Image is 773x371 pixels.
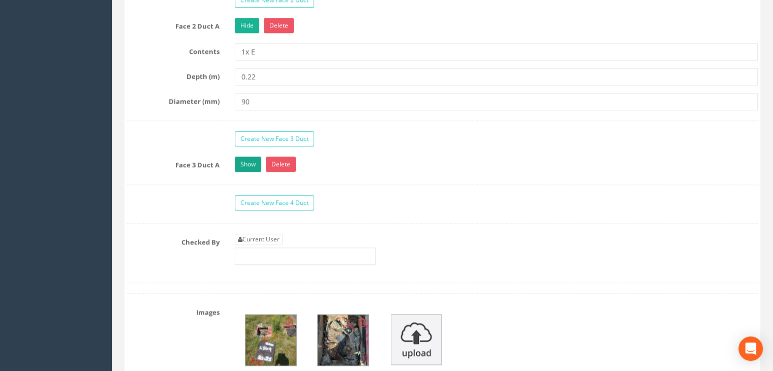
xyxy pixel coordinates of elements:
label: Face 2 Duct A [119,18,227,31]
label: Images [119,304,227,317]
label: Checked By [119,234,227,247]
label: Face 3 Duct A [119,157,227,170]
a: Delete [264,18,294,33]
a: Show [235,157,261,172]
a: Delete [266,157,296,172]
div: Open Intercom Messenger [738,336,763,361]
img: 53dbd909-b224-6a5b-2c41-ddfa81256864_53a7286a-2dc9-9154-4a36-ebd749fd8dd0_thumb.jpg [245,315,296,365]
label: Contents [119,43,227,56]
a: Create New Face 3 Duct [235,131,314,146]
a: Create New Face 4 Duct [235,195,314,210]
label: Diameter (mm) [119,93,227,106]
a: Hide [235,18,259,33]
img: 53dbd909-b224-6a5b-2c41-ddfa81256864_1236d3fd-3d88-10a1-2aad-2a89a05aeb22_thumb.jpg [318,315,368,365]
label: Depth (m) [119,68,227,81]
a: Current User [235,234,283,245]
img: upload_icon.png [391,314,442,365]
